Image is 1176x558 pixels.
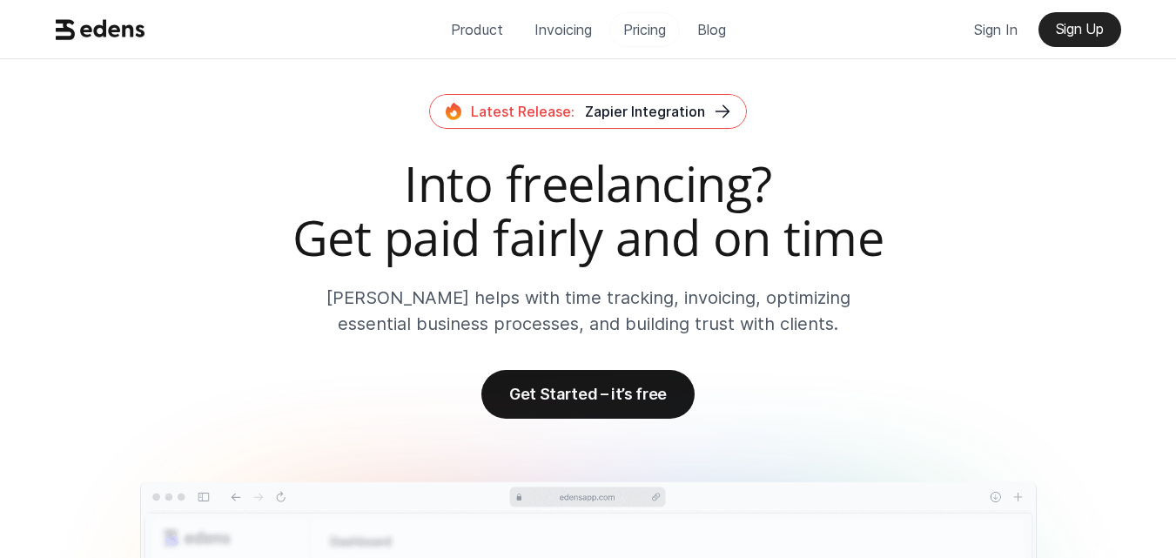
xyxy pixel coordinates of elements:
[521,12,606,47] a: Invoicing
[292,285,884,337] p: [PERSON_NAME] helps with time tracking, invoicing, optimizing essential business processes, and b...
[585,103,705,120] span: Zapier Integration
[623,17,666,43] p: Pricing
[534,17,592,43] p: Invoicing
[1038,12,1121,47] a: Sign Up
[437,12,517,47] a: Product
[509,385,667,403] p: Get Started – it’s free
[429,94,747,129] a: Latest Release:Zapier Integration
[697,17,726,43] p: Blog
[609,12,680,47] a: Pricing
[49,157,1128,264] h2: Into freelancing? Get paid fairly and on time
[471,103,575,120] span: Latest Release:
[481,370,695,419] a: Get Started – it’s free
[960,12,1032,47] a: Sign In
[683,12,740,47] a: Blog
[1056,21,1104,37] p: Sign Up
[451,17,503,43] p: Product
[974,17,1018,43] p: Sign In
